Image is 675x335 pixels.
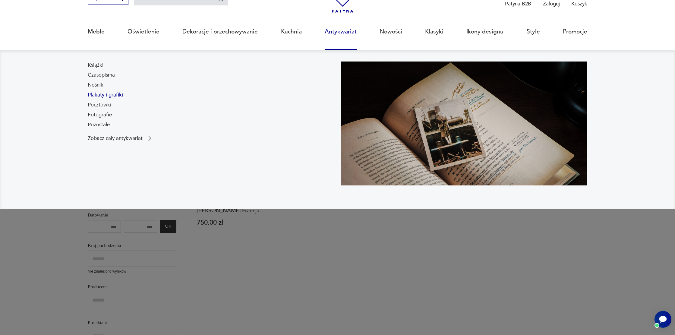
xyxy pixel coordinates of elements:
[128,18,159,46] a: Oświetlenie
[466,18,503,46] a: Ikony designu
[425,18,443,46] a: Klasyki
[88,135,153,142] a: Zobacz cały antykwariat
[654,311,671,328] iframe: Smartsupp widget button
[281,18,302,46] a: Kuchnia
[88,71,115,79] a: Czasopisma
[88,91,123,99] a: Plakaty i grafiki
[543,0,560,7] p: Zaloguj
[88,18,105,46] a: Meble
[341,62,587,185] img: c8a9187830f37f141118a59c8d49ce82.jpg
[380,18,402,46] a: Nowości
[88,136,143,141] p: Zobacz cały antykwariat
[505,0,531,7] p: Patyna B2B
[88,121,110,128] a: Pozostałe
[88,62,103,69] a: Książki
[88,101,111,109] a: Pocztówki
[325,18,357,46] a: Antykwariat
[563,18,587,46] a: Promocje
[182,18,258,46] a: Dekoracje i przechowywanie
[88,81,105,89] a: Nośniki
[88,111,112,119] a: Fotografie
[527,18,540,46] a: Style
[571,0,587,7] p: Koszyk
